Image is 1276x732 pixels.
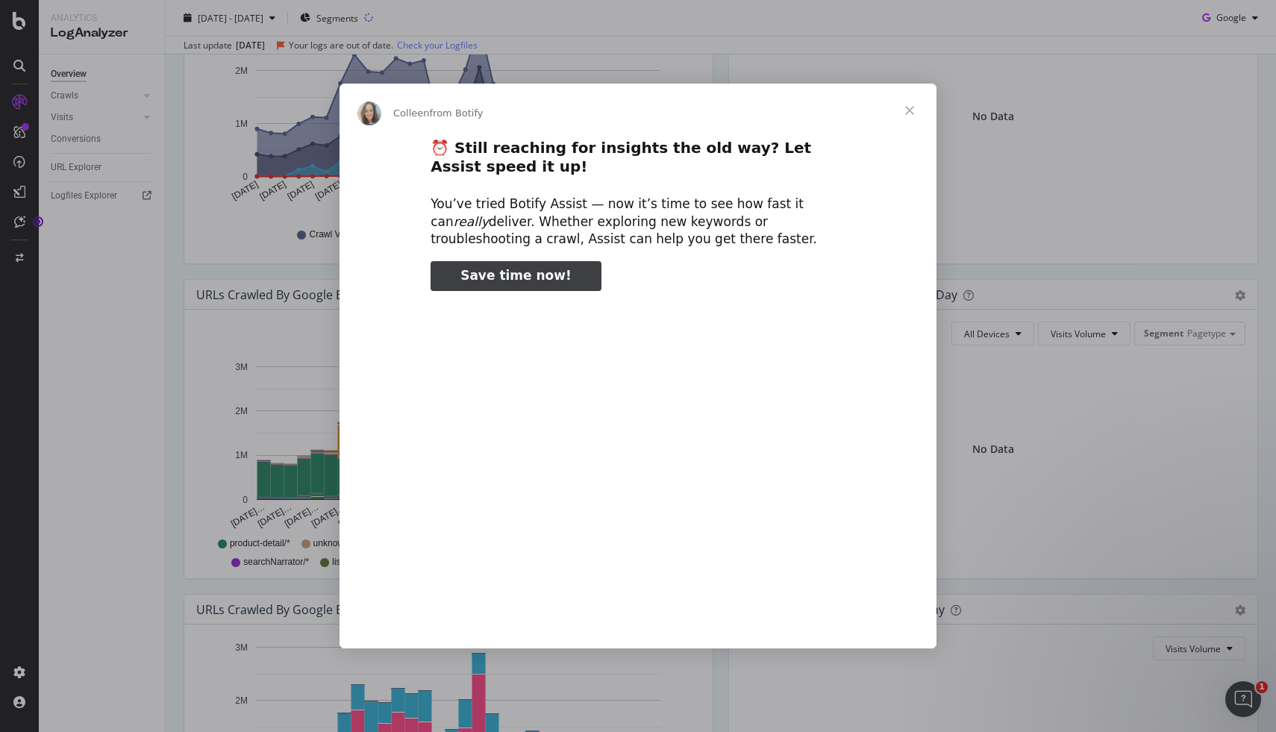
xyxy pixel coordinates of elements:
span: from Botify [430,107,484,119]
div: You’ve tried Botify Assist — now it’s time to see how fast it can deliver. Whether exploring new ... [431,195,845,248]
a: Save time now! [431,261,601,291]
video: Play video [327,304,949,615]
span: Close [883,84,936,137]
span: Save time now! [460,268,572,283]
span: Colleen [393,107,430,119]
h2: ⏰ Still reaching for insights the old way? Let Assist speed it up! [431,138,845,184]
img: Profile image for Colleen [357,101,381,125]
i: really [454,214,489,229]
